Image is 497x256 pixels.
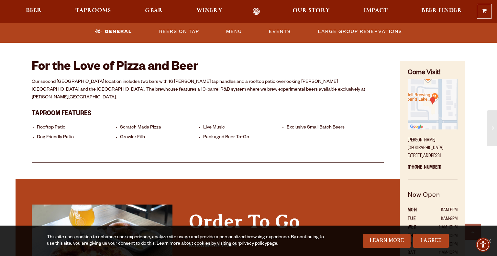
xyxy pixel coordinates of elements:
a: General [92,24,135,39]
div: Accessibility Menu [476,238,490,252]
a: Find on Google Maps (opens in a new window) [408,79,458,133]
div: This site uses cookies to enhance user experience, analyze site usage and provide a personalized ... [47,234,326,247]
span: Beer [26,8,42,13]
li: Scratch Made Pizza [120,125,200,131]
span: Gear [145,8,163,13]
h3: Taproom Features [32,106,384,120]
td: 11AM-9PM [425,215,458,224]
a: Menu [224,24,245,39]
a: Beers On Tap [157,24,202,39]
a: Large Group Reservations [315,24,405,39]
span: Our Story [293,8,330,13]
span: Impact [364,8,388,13]
a: privacy policy [239,241,267,247]
th: MON [408,206,425,215]
a: Gear [141,8,167,15]
li: Growler Fills [120,135,200,141]
span: Beer Finder [421,8,462,13]
span: Taprooms [75,8,111,13]
th: TUE [408,215,425,224]
li: Exclusive Small Batch Beers [287,125,367,131]
a: Our Story [288,8,334,15]
a: I Agree [413,234,449,248]
a: Impact [359,8,392,15]
th: WED [408,224,425,232]
p: [PERSON_NAME][GEOGRAPHIC_DATA] [STREET_ADDRESS] [408,133,458,160]
h4: Come Visit! [408,69,458,78]
p: [PHONE_NUMBER] [408,160,458,180]
a: Scroll to top [465,224,481,240]
a: Learn More [363,234,411,248]
td: 11AM-9PM [425,206,458,215]
td: 11AM-10PM [425,224,458,232]
span: Winery [196,8,222,13]
li: Live Music [203,125,283,131]
a: Odell Home [244,8,268,15]
a: Winery [192,8,226,15]
a: Beer [22,8,46,15]
h2: For the Love of Pizza and Beer [32,61,384,75]
img: Small thumbnail of location on map [408,79,458,129]
h2: Order To Go [189,211,384,239]
li: Dog Friendly Patio [37,135,117,141]
h5: Now Open [408,191,458,207]
a: Events [266,24,293,39]
li: Rooftop Patio [37,125,117,131]
p: Our second [GEOGRAPHIC_DATA] location includes two bars with 16 [PERSON_NAME] tap handles and a r... [32,78,384,102]
a: Beer Finder [417,8,466,15]
a: Taprooms [71,8,115,15]
li: Packaged Beer To-Go [203,135,283,141]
